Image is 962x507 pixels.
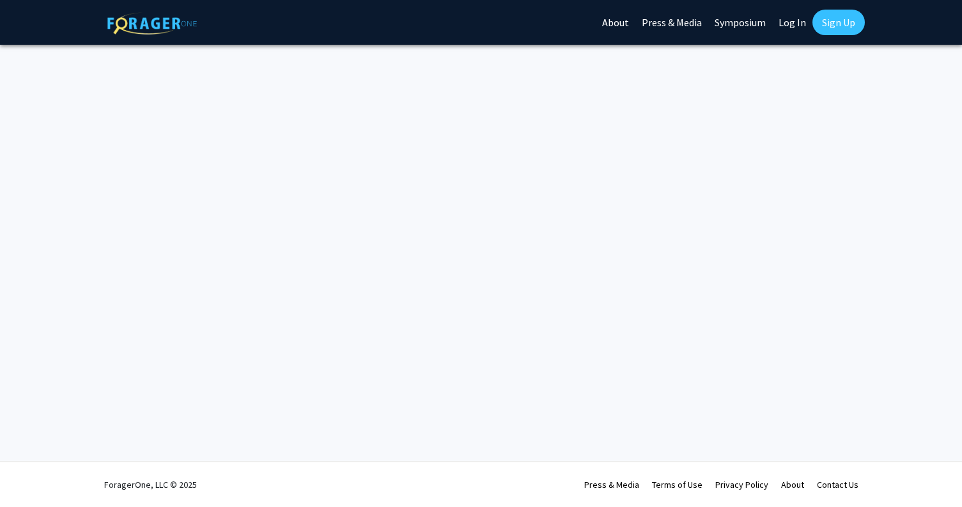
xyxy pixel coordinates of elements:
a: Terms of Use [652,479,702,490]
a: Privacy Policy [715,479,768,490]
a: Press & Media [584,479,639,490]
a: About [781,479,804,490]
a: Sign Up [812,10,865,35]
img: ForagerOne Logo [107,12,197,35]
a: Contact Us [817,479,858,490]
div: ForagerOne, LLC © 2025 [104,462,197,507]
